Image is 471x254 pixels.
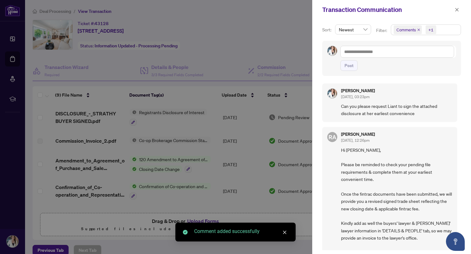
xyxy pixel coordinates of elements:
h5: [PERSON_NAME] [341,132,375,136]
p: Filter: [376,27,388,34]
h5: [PERSON_NAME] [341,88,375,93]
button: Open asap [446,232,465,251]
span: close [282,230,287,235]
a: Close [281,229,288,236]
div: +1 [428,27,433,33]
span: Comments [396,27,416,33]
span: [DATE], 12:26pm [341,138,370,143]
span: close [417,28,420,31]
img: Profile Icon [328,46,337,56]
button: Post [340,60,358,71]
span: RA [329,133,336,141]
span: Newest [339,25,367,34]
span: [DATE], 03:23pm [341,94,370,99]
img: Profile Icon [328,89,337,98]
p: Sort: [322,26,333,33]
span: Comments [394,25,422,34]
span: close [455,8,459,12]
div: Transaction Communication [322,5,453,14]
span: check-circle [183,230,188,235]
div: Comment added successfully [194,228,288,235]
span: Can you please request Liant to sign the attached disclosure at her earliest convenience [341,103,452,117]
